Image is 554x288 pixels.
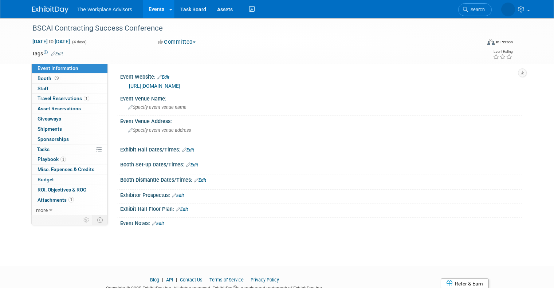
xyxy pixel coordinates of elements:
[129,83,180,89] a: [URL][DOMAIN_NAME]
[38,126,62,132] span: Shipments
[120,116,522,125] div: Event Venue Address:
[38,95,89,101] span: Travel Reservations
[157,75,169,80] a: Edit
[71,40,87,44] span: (4 days)
[166,277,173,283] a: API
[68,197,74,202] span: 1
[32,175,107,185] a: Budget
[160,277,165,283] span: |
[38,156,66,162] span: Playbook
[53,75,60,81] span: Booth not reserved yet
[32,124,107,134] a: Shipments
[32,154,107,164] a: Playbook3
[180,277,203,283] a: Contact Us
[38,177,54,182] span: Budget
[38,166,94,172] span: Misc. Expenses & Credits
[32,50,63,57] td: Tags
[186,162,198,167] a: Edit
[176,207,188,212] a: Edit
[30,22,472,35] div: BSCAI Contracting Success Conference
[120,204,522,213] div: Exhibit Hall Floor Plan:
[38,86,48,91] span: Staff
[120,144,522,154] div: Exhibit Hall Dates/Times:
[32,84,107,94] a: Staff
[32,6,68,13] img: ExhibitDay
[128,127,191,133] span: Specify event venue address
[120,159,522,169] div: Booth Set-up Dates/Times:
[38,187,86,193] span: ROI, Objectives & ROO
[487,39,495,45] img: Format-Inperson.png
[209,277,244,283] a: Terms of Service
[38,65,78,71] span: Event Information
[120,93,522,102] div: Event Venue Name:
[120,71,522,81] div: Event Website:
[84,96,89,101] span: 1
[120,190,522,199] div: Exhibitor Prospectus:
[32,104,107,114] a: Asset Reservations
[152,221,164,226] a: Edit
[128,104,186,110] span: Specify event venue name
[442,38,513,49] div: Event Format
[251,277,279,283] a: Privacy Policy
[204,277,208,283] span: |
[172,193,184,198] a: Edit
[174,277,179,283] span: |
[493,50,512,54] div: Event Rating
[32,205,107,215] a: more
[496,39,513,45] div: In-Person
[32,114,107,124] a: Giveaways
[32,94,107,103] a: Travel Reservations1
[38,197,74,203] span: Attachments
[120,218,522,227] div: Event Notes:
[60,157,66,162] span: 3
[37,146,50,152] span: Tasks
[38,116,61,122] span: Giveaways
[51,51,63,56] a: Edit
[194,178,206,183] a: Edit
[32,63,107,73] a: Event Information
[38,75,60,81] span: Booth
[32,134,107,144] a: Sponsorships
[32,185,107,195] a: ROI, Objectives & ROO
[501,3,515,16] img: Charlotte Ricci
[32,165,107,174] a: Misc. Expenses & Credits
[245,277,250,283] span: |
[38,106,81,111] span: Asset Reservations
[468,7,485,12] span: Search
[150,277,159,283] a: Blog
[32,38,70,45] span: [DATE] [DATE]
[32,195,107,205] a: Attachments1
[38,136,69,142] span: Sponsorships
[77,7,132,12] span: The Workplace Advisors
[155,38,199,46] button: Committed
[93,215,108,225] td: Toggle Event Tabs
[48,39,55,44] span: to
[36,207,48,213] span: more
[32,74,107,83] a: Booth
[182,147,194,153] a: Edit
[80,215,93,225] td: Personalize Event Tab Strip
[120,174,522,184] div: Booth Dismantle Dates/Times:
[458,3,492,16] a: Search
[32,145,107,154] a: Tasks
